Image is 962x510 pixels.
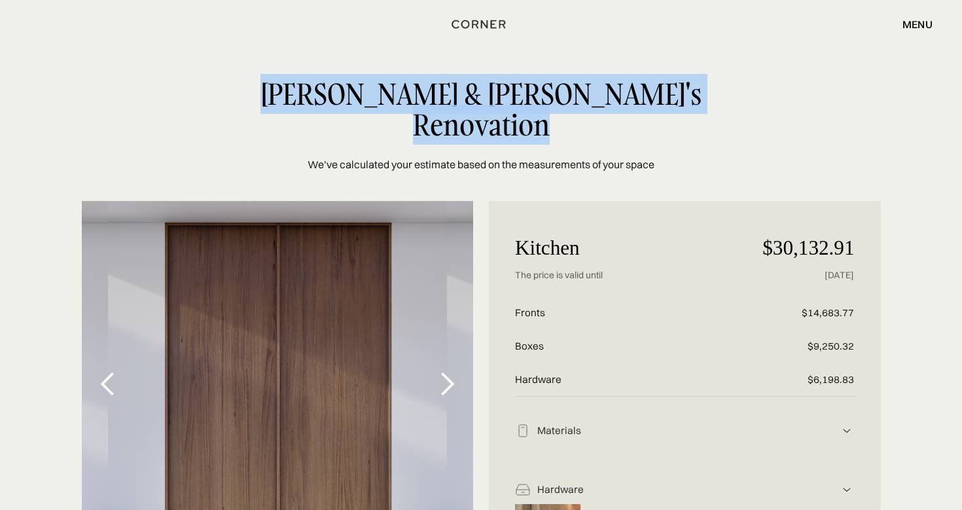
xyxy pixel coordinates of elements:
[531,424,839,438] div: Materials
[741,297,855,330] p: $14,683.77
[741,269,855,282] p: [DATE]
[515,330,741,363] p: Boxes
[515,363,741,397] p: Hardware
[902,19,933,29] div: menu
[443,16,520,33] a: home
[515,297,741,330] p: Fronts
[245,79,718,141] div: [PERSON_NAME] & [PERSON_NAME]'s Renovation
[531,483,839,497] div: Hardware
[889,13,933,35] div: menu
[741,227,855,269] p: $30,132.91
[308,156,654,172] p: We’ve calculated your estimate based on the measurements of your space
[515,269,741,282] p: The price is valid until
[515,227,741,269] p: Kitchen
[741,330,855,363] p: $9,250.32
[741,363,855,397] p: $6,198.83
